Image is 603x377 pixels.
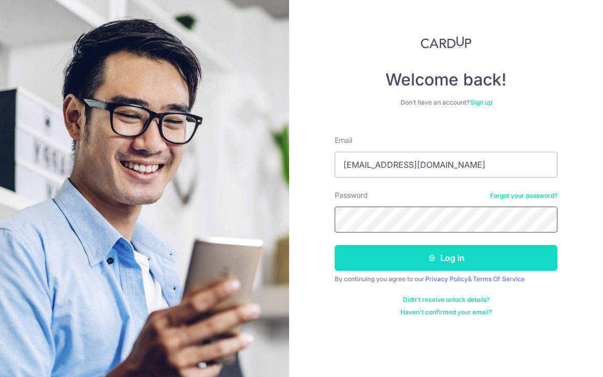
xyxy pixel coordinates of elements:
h4: Welcome back! [335,69,557,90]
a: Terms Of Service [473,275,525,283]
div: Don’t have an account? [335,98,557,107]
img: CardUp Logo [421,36,471,49]
label: Email [335,135,352,146]
a: Sign up [470,98,492,106]
label: Password [335,190,368,200]
a: Privacy Policy [425,275,468,283]
a: Haven't confirmed your email? [400,308,492,316]
a: Didn't receive unlock details? [403,296,490,304]
a: Forgot your password? [490,192,557,200]
div: By continuing you agree to our & [335,275,557,283]
button: Log in [335,245,557,271]
input: Enter your Email [335,152,557,178]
